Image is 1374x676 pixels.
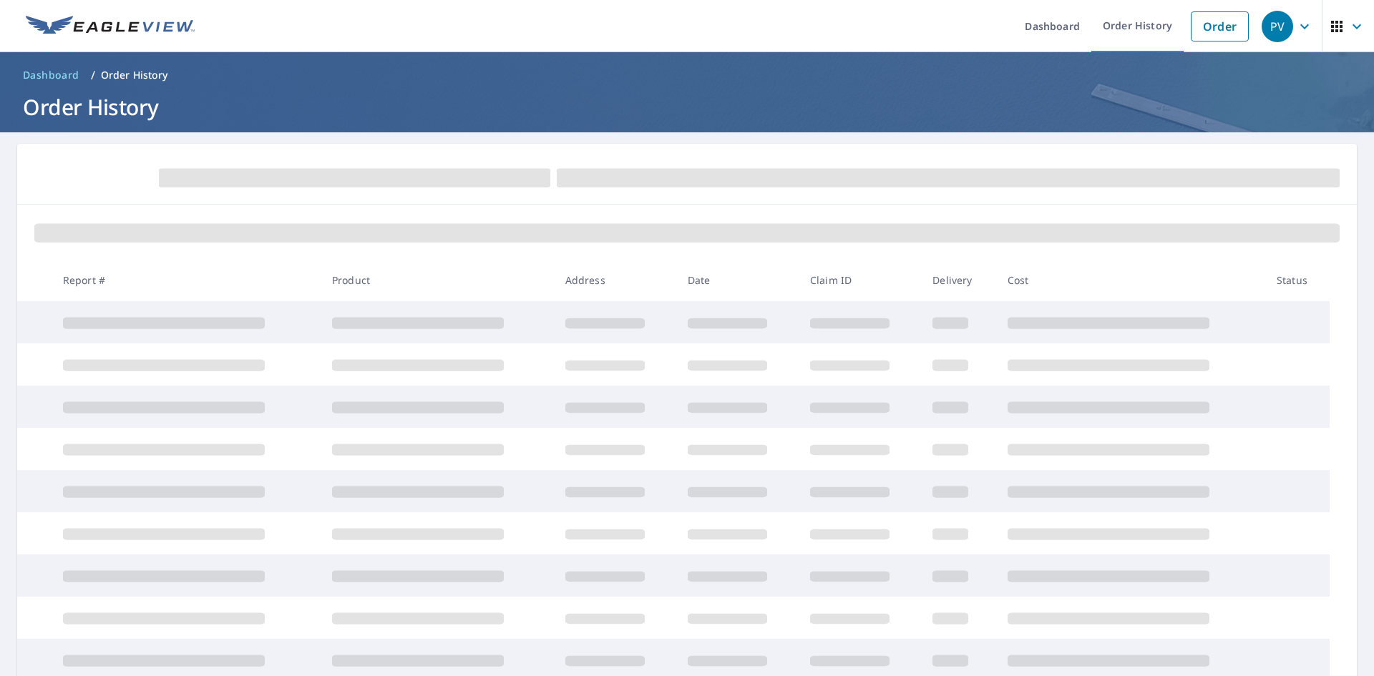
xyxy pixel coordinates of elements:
[17,92,1357,122] h1: Order History
[554,259,676,301] th: Address
[1262,11,1293,42] div: PV
[17,64,1357,87] nav: breadcrumb
[996,259,1265,301] th: Cost
[799,259,921,301] th: Claim ID
[921,259,995,301] th: Delivery
[91,67,95,84] li: /
[1191,11,1249,41] a: Order
[17,64,85,87] a: Dashboard
[26,16,195,37] img: EV Logo
[321,259,554,301] th: Product
[1265,259,1330,301] th: Status
[676,259,799,301] th: Date
[23,68,79,82] span: Dashboard
[101,68,168,82] p: Order History
[52,259,321,301] th: Report #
